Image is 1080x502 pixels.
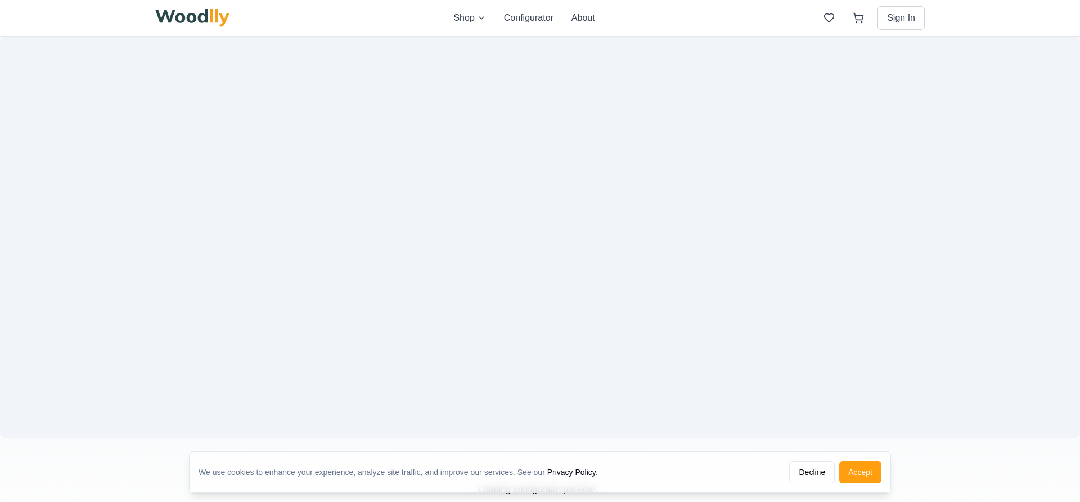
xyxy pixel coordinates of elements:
[453,11,485,25] button: Shop
[571,11,595,25] button: About
[839,461,881,483] button: Accept
[547,468,596,477] a: Privacy Policy
[877,6,925,30] button: Sign In
[504,11,553,25] button: Configurator
[199,467,607,478] div: We use cookies to enhance your experience, analyze site traffic, and improve our services. See our .
[155,9,229,27] img: Woodlly
[789,461,835,483] button: Decline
